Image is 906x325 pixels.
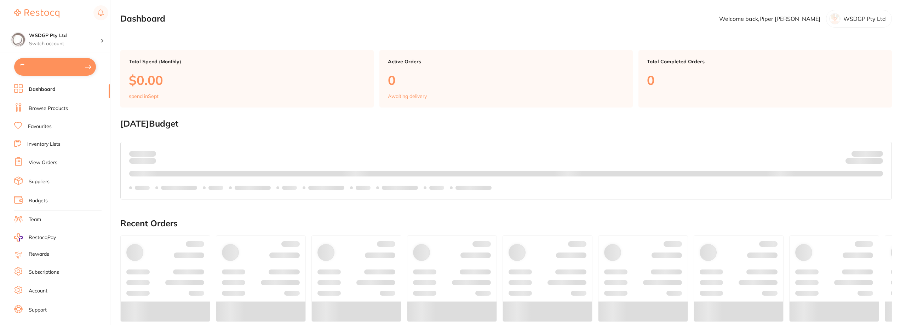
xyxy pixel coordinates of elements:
[843,16,886,22] p: WSDGP Pty Ltd
[129,157,156,165] p: month
[869,150,883,157] strong: $NaN
[14,233,23,242] img: RestocqPay
[29,251,49,258] a: Rewards
[28,123,52,130] a: Favourites
[144,150,156,157] strong: $0.00
[29,105,68,112] a: Browse Products
[29,307,47,314] a: Support
[120,119,892,129] h2: [DATE] Budget
[638,50,892,108] a: Total Completed Orders0
[29,197,48,204] a: Budgets
[282,185,297,191] p: Labels
[29,216,41,223] a: Team
[388,73,624,87] p: 0
[308,185,344,191] p: Labels extended
[129,73,365,87] p: $0.00
[120,14,165,24] h2: Dashboard
[647,73,883,87] p: 0
[388,59,624,64] p: Active Orders
[120,50,374,108] a: Total Spend (Monthly)$0.00spend inSept
[29,288,47,295] a: Account
[29,159,57,166] a: View Orders
[161,185,197,191] p: Labels extended
[29,86,56,93] a: Dashboard
[29,234,56,241] span: RestocqPay
[120,219,892,228] h2: Recent Orders
[382,185,418,191] p: Labels extended
[379,50,633,108] a: Active Orders0Awaiting delivery
[851,151,883,156] p: Budget:
[27,141,61,148] a: Inventory Lists
[356,185,371,191] p: Labels
[14,233,56,242] a: RestocqPay
[135,185,150,191] p: Labels
[647,59,883,64] p: Total Completed Orders
[429,185,444,191] p: Labels
[11,33,25,47] img: WSDGP Pty Ltd
[14,5,59,22] a: Restocq Logo
[129,59,365,64] p: Total Spend (Monthly)
[871,159,883,166] strong: $0.00
[388,93,427,99] p: Awaiting delivery
[845,157,883,165] p: Remaining:
[208,185,223,191] p: Labels
[129,93,159,99] p: spend in Sept
[29,269,59,276] a: Subscriptions
[455,185,492,191] p: Labels extended
[719,16,820,22] p: Welcome back, Piper [PERSON_NAME]
[235,185,271,191] p: Labels extended
[29,40,101,47] p: Switch account
[14,9,59,18] img: Restocq Logo
[29,178,50,185] a: Suppliers
[29,32,101,39] h4: WSDGP Pty Ltd
[129,151,156,156] p: Spent:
